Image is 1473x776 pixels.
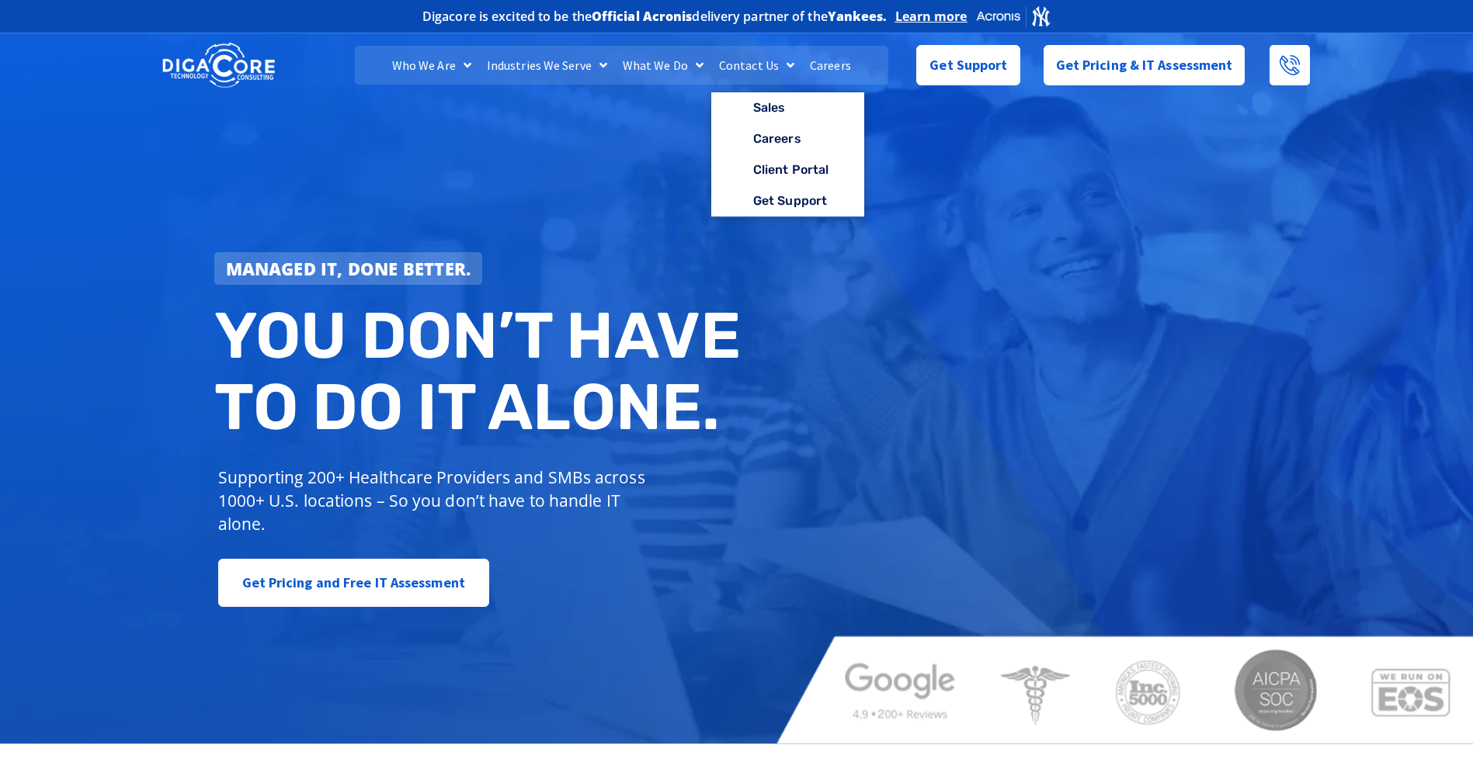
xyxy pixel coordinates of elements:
[711,185,864,217] a: Get Support
[384,46,479,85] a: Who We Are
[711,46,802,85] a: Contact Us
[479,46,615,85] a: Industries We Serve
[711,123,864,154] a: Careers
[214,252,483,285] a: Managed IT, done better.
[592,8,693,25] b: Official Acronis
[916,45,1020,85] a: Get Support
[711,154,864,185] a: Client Portal
[615,46,711,85] a: What We Do
[929,50,1007,81] span: Get Support
[711,92,864,123] a: Sales
[162,41,275,90] img: DigaCore Technology Consulting
[1056,50,1233,81] span: Get Pricing & IT Assessment
[242,567,465,598] span: Get Pricing and Free IT Assessment
[214,300,749,442] h2: You don’t have to do IT alone.
[355,46,888,85] nav: Menu
[218,466,652,535] p: Supporting 200+ Healthcare Providers and SMBs across 1000+ U.S. locations – So you don’t have to ...
[711,92,864,218] ul: Contact Us
[226,257,471,280] strong: Managed IT, done better.
[218,559,489,607] a: Get Pricing and Free IT Assessment
[975,5,1051,27] img: Acronis
[802,46,859,85] a: Careers
[895,9,968,24] a: Learn more
[1044,45,1245,85] a: Get Pricing & IT Assessment
[422,10,888,23] h2: Digacore is excited to be the delivery partner of the
[828,8,888,25] b: Yankees.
